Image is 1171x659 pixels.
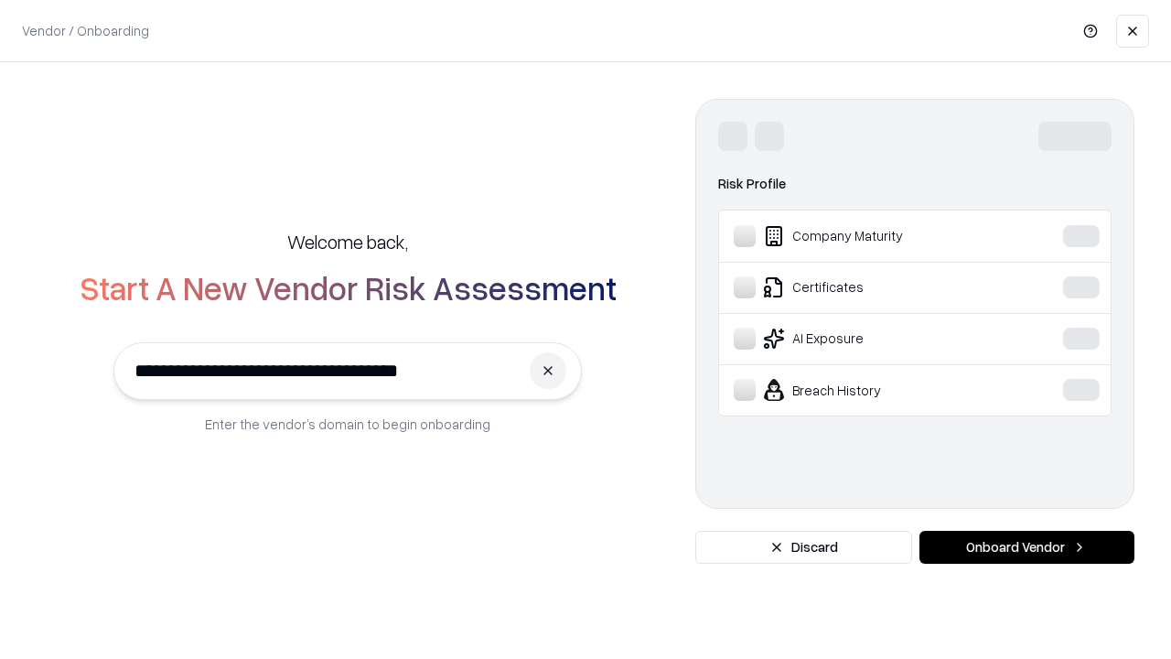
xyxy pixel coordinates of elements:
button: Onboard Vendor [919,531,1134,564]
div: Certificates [734,276,1007,298]
p: Enter the vendor’s domain to begin onboarding [205,415,490,434]
div: Risk Profile [718,173,1112,195]
h5: Welcome back, [287,229,408,254]
p: Vendor / Onboarding [22,21,149,40]
button: Discard [695,531,912,564]
h2: Start A New Vendor Risk Assessment [80,269,617,306]
div: AI Exposure [734,328,1007,350]
div: Company Maturity [734,225,1007,247]
div: Breach History [734,379,1007,401]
